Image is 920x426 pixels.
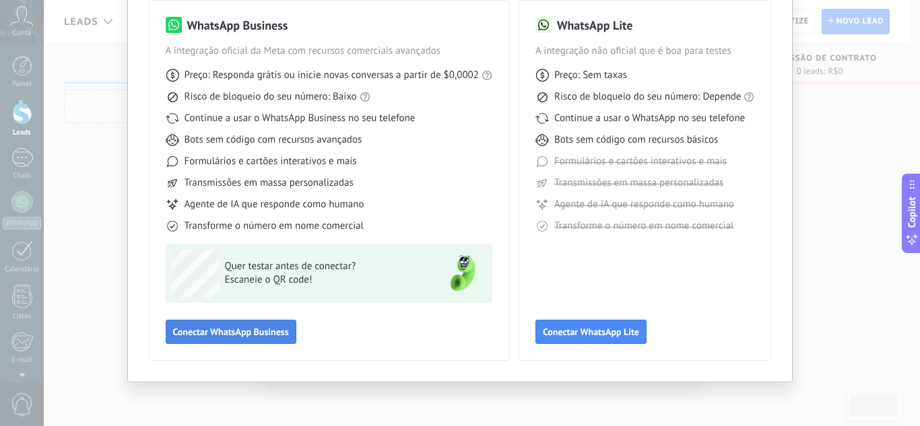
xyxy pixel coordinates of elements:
span: Conectar WhatsApp Business [173,327,289,336]
h3: WhatsApp Business [187,17,288,34]
span: Conectar WhatsApp Lite [543,327,639,336]
span: Bots sem código com recursos avançados [185,133,362,147]
span: Escaneie o QR code! [225,273,422,287]
span: Transmissões em massa personalizadas [554,176,723,190]
span: Formulários e cartões interativos e mais [554,155,727,168]
img: green-phone.png [438,249,487,297]
span: Bots sem código com recursos básicos [554,133,718,147]
span: Risco de bloqueio do seu número: Baixo [185,90,357,104]
span: Formulários e cartões interativos e mais [185,155,357,168]
span: Preço: Sem taxas [554,69,627,82]
button: Conectar WhatsApp Lite [535,320,647,344]
button: Conectar WhatsApp Business [166,320,296,344]
span: Quer testar antes de conectar? [225,260,422,273]
span: Transforme o número em nome comercial [554,219,733,233]
span: Preço: Responda grátis ou inicie novas conversas a partir de $0,0002 [185,69,479,82]
span: Agente de IA que responde como humano [554,198,734,211]
span: Continue a usar o WhatsApp no seu telefone [554,112,745,125]
span: Risco de bloqueio do seu número: Depende [554,90,742,104]
span: Agente de IA que responde como humano [185,198,364,211]
span: A integração oficial da Meta com recursos comerciais avançados [166,44,492,58]
span: Copilot [905,197,919,227]
span: Transmissões em massa personalizadas [185,176,354,190]
span: A integração não oficial que é boa para testes [535,44,755,58]
span: Transforme o número em nome comercial [185,219,364,233]
h3: WhatsApp Lite [557,17,632,34]
span: Continue a usar o WhatsApp Business no seu telefone [185,112,416,125]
